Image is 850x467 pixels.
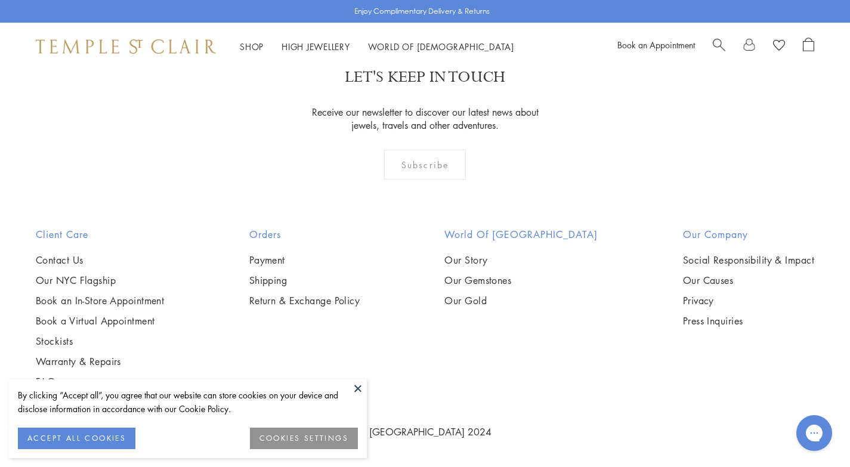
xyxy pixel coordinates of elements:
[36,314,164,327] a: Book a Virtual Appointment
[249,227,360,242] h2: Orders
[249,294,360,307] a: Return & Exchange Policy
[444,274,598,287] a: Our Gemstones
[36,294,164,307] a: Book an In-Store Appointment
[803,38,814,55] a: Open Shopping Bag
[18,428,135,449] button: ACCEPT ALL COOKIES
[773,38,785,55] a: View Wishlist
[617,39,695,51] a: Book an Appointment
[345,67,505,88] p: LET'S KEEP IN TOUCH
[790,411,838,455] iframe: Gorgias live chat messenger
[683,274,814,287] a: Our Causes
[282,41,350,52] a: High JewelleryHigh Jewellery
[683,294,814,307] a: Privacy
[36,39,216,54] img: Temple St. Clair
[249,274,360,287] a: Shipping
[354,5,490,17] p: Enjoy Complimentary Delivery & Returns
[36,335,164,348] a: Stockists
[36,274,164,287] a: Our NYC Flagship
[36,253,164,267] a: Contact Us
[249,253,360,267] a: Payment
[368,41,514,52] a: World of [DEMOGRAPHIC_DATA]World of [DEMOGRAPHIC_DATA]
[36,355,164,368] a: Warranty & Repairs
[713,38,725,55] a: Search
[444,227,598,242] h2: World of [GEOGRAPHIC_DATA]
[250,428,358,449] button: COOKIES SETTINGS
[240,39,514,54] nav: Main navigation
[444,294,598,307] a: Our Gold
[683,227,814,242] h2: Our Company
[683,253,814,267] a: Social Responsibility & Impact
[358,425,492,438] a: © [GEOGRAPHIC_DATA] 2024
[683,314,814,327] a: Press Inquiries
[36,375,164,388] a: FAQs
[304,106,546,132] p: Receive our newsletter to discover our latest news about jewels, travels and other adventures.
[384,150,466,180] div: Subscribe
[18,388,358,416] div: By clicking “Accept all”, you agree that our website can store cookies on your device and disclos...
[444,253,598,267] a: Our Story
[240,41,264,52] a: ShopShop
[36,227,164,242] h2: Client Care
